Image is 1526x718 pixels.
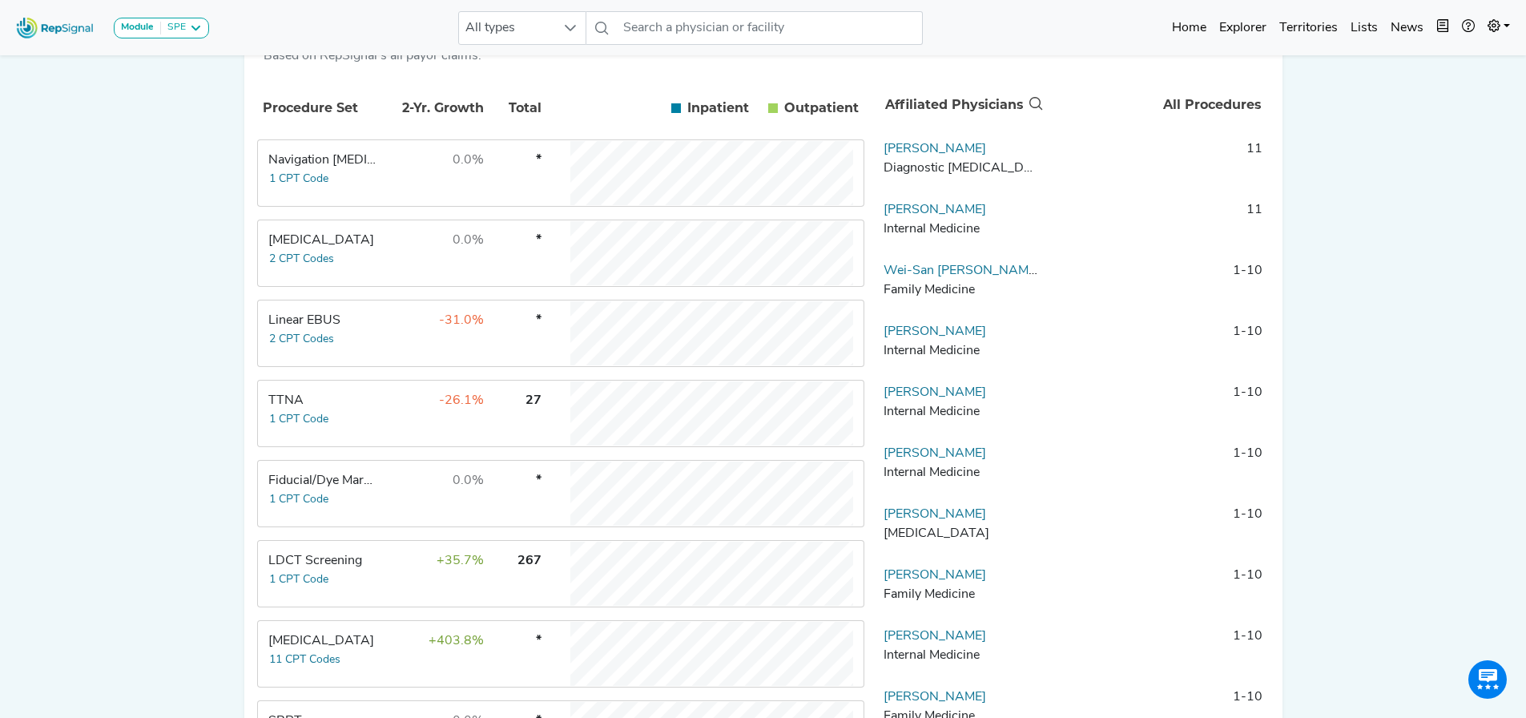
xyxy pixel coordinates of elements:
[884,341,1039,361] div: Internal Medicine
[268,631,378,651] div: Thoracic Surgery
[453,154,484,167] span: 0.0%
[884,508,986,521] a: [PERSON_NAME]
[1384,12,1430,44] a: News
[268,651,341,669] button: 11 CPT Codes
[429,635,484,647] span: +403.8%
[268,311,378,330] div: Linear EBUS
[878,79,1046,131] th: Affiliated Physicians
[1213,12,1273,44] a: Explorer
[1046,79,1269,131] th: All Procedures
[884,524,1039,543] div: General Surgery
[884,220,1039,239] div: Internal Medicine
[121,22,154,32] strong: Module
[884,402,1039,422] div: Internal Medicine
[439,314,484,327] span: -31.0%
[437,555,484,567] span: +35.7%
[453,474,484,487] span: 0.0%
[1045,627,1270,675] td: 1-10
[161,22,186,34] div: SPE
[1430,12,1456,44] button: Intel Book
[884,325,986,338] a: [PERSON_NAME]
[884,691,986,704] a: [PERSON_NAME]
[884,569,986,582] a: [PERSON_NAME]
[268,471,378,490] div: Fiducial/Dye Marking
[268,490,329,509] button: 1 CPT Code
[1045,505,1270,553] td: 1-10
[784,99,859,118] span: Outpatient
[1045,261,1270,309] td: 1-10
[884,646,1039,665] div: Internal Medicine
[268,330,335,349] button: 2 CPT Codes
[1045,383,1270,431] td: 1-10
[884,280,1039,300] div: Family Medicine
[884,585,1039,604] div: Family Medicine
[687,99,749,118] span: Inpatient
[1045,566,1270,614] td: 1-10
[1045,200,1270,248] td: 11
[1273,12,1344,44] a: Territories
[114,18,209,38] button: ModuleSPE
[268,151,378,170] div: Navigation Bronchoscopy
[268,170,329,188] button: 1 CPT Code
[264,46,529,66] div: Based on RepSignal's all payor claims.
[884,143,986,155] a: [PERSON_NAME]
[459,12,555,44] span: All types
[488,81,544,135] th: Total
[884,386,986,399] a: [PERSON_NAME]
[525,394,542,407] span: 27
[268,410,329,429] button: 1 CPT Code
[268,391,378,410] div: TTNA
[268,571,329,589] button: 1 CPT Code
[382,81,486,135] th: 2-Yr. Growth
[453,234,484,247] span: 0.0%
[884,159,1039,178] div: Diagnostic Radiology
[884,630,986,643] a: [PERSON_NAME]
[884,264,1040,277] a: Wei-San [PERSON_NAME]
[1045,322,1270,370] td: 1-10
[268,231,378,250] div: Transbronchial Biopsy
[268,250,335,268] button: 2 CPT Codes
[884,463,1039,482] div: Internal Medicine
[1166,12,1213,44] a: Home
[260,81,380,135] th: Procedure Set
[1344,12,1384,44] a: Lists
[1045,444,1270,492] td: 1-10
[884,204,986,216] a: [PERSON_NAME]
[1045,139,1270,188] td: 11
[268,551,378,571] div: LDCT Screening
[617,11,923,45] input: Search a physician or facility
[884,447,986,460] a: [PERSON_NAME]
[517,555,542,567] span: 267
[439,394,484,407] span: -26.1%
